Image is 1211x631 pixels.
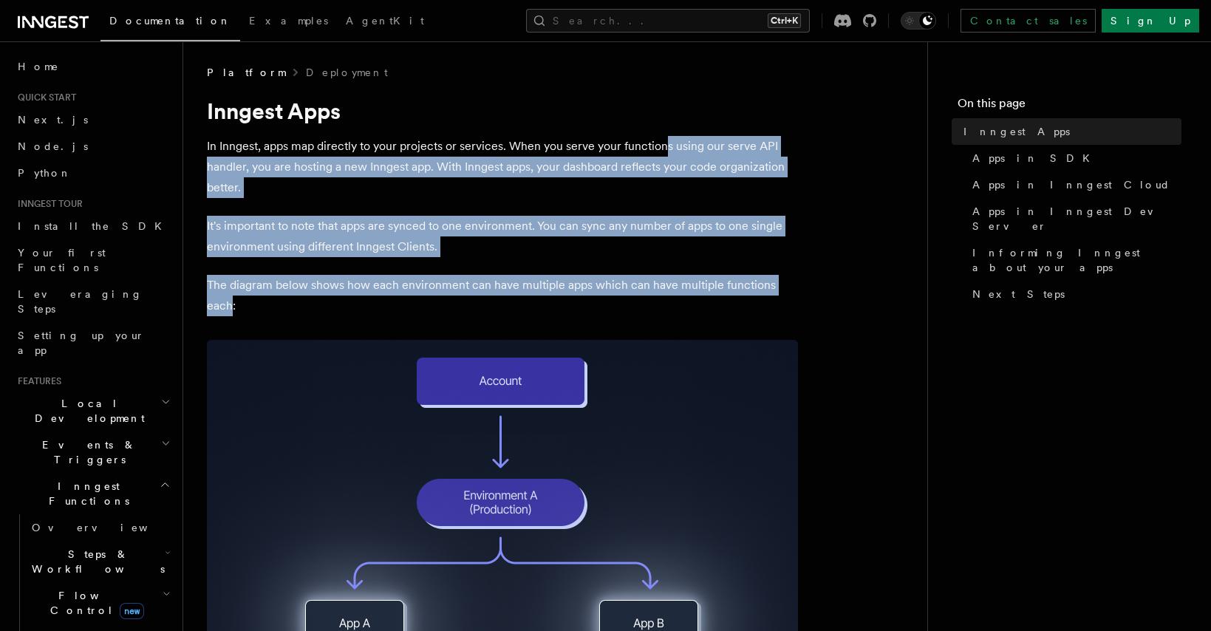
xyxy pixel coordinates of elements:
[966,171,1181,198] a: Apps in Inngest Cloud
[12,160,174,186] a: Python
[18,59,59,74] span: Home
[26,588,163,618] span: Flow Control
[972,151,1099,166] span: Apps in SDK
[306,65,388,80] a: Deployment
[18,167,72,179] span: Python
[207,216,798,257] p: It's important to note that apps are synced to one environment. You can sync any number of apps t...
[18,114,88,126] span: Next.js
[958,118,1181,145] a: Inngest Apps
[337,4,433,40] a: AgentKit
[966,281,1181,307] a: Next Steps
[18,330,145,356] span: Setting up your app
[249,15,328,27] span: Examples
[12,239,174,281] a: Your first Functions
[26,547,165,576] span: Steps & Workflows
[966,145,1181,171] a: Apps in SDK
[12,322,174,364] a: Setting up your app
[26,514,174,541] a: Overview
[972,204,1181,233] span: Apps in Inngest Dev Server
[12,106,174,133] a: Next.js
[207,65,285,80] span: Platform
[100,4,240,41] a: Documentation
[963,124,1070,139] span: Inngest Apps
[12,473,174,514] button: Inngest Functions
[12,375,61,387] span: Features
[109,15,231,27] span: Documentation
[32,522,184,533] span: Overview
[26,541,174,582] button: Steps & Workflows
[12,479,160,508] span: Inngest Functions
[18,288,143,315] span: Leveraging Steps
[12,437,161,467] span: Events & Triggers
[972,287,1065,301] span: Next Steps
[768,13,801,28] kbd: Ctrl+K
[346,15,424,27] span: AgentKit
[240,4,337,40] a: Examples
[18,247,106,273] span: Your first Functions
[18,220,171,232] span: Install the SDK
[961,9,1096,33] a: Contact sales
[1102,9,1199,33] a: Sign Up
[972,177,1170,192] span: Apps in Inngest Cloud
[207,136,798,198] p: In Inngest, apps map directly to your projects or services. When you serve your functions using o...
[526,9,810,33] button: Search...Ctrl+K
[12,396,161,426] span: Local Development
[901,12,936,30] button: Toggle dark mode
[972,245,1181,275] span: Informing Inngest about your apps
[207,98,798,124] h1: Inngest Apps
[26,582,174,624] button: Flow Controlnew
[12,432,174,473] button: Events & Triggers
[18,140,88,152] span: Node.js
[966,239,1181,281] a: Informing Inngest about your apps
[12,53,174,80] a: Home
[12,281,174,322] a: Leveraging Steps
[12,133,174,160] a: Node.js
[12,92,76,103] span: Quick start
[120,603,144,619] span: new
[12,213,174,239] a: Install the SDK
[207,275,798,316] p: The diagram below shows how each environment can have multiple apps which can have multiple funct...
[12,390,174,432] button: Local Development
[958,95,1181,118] h4: On this page
[966,198,1181,239] a: Apps in Inngest Dev Server
[12,198,83,210] span: Inngest tour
